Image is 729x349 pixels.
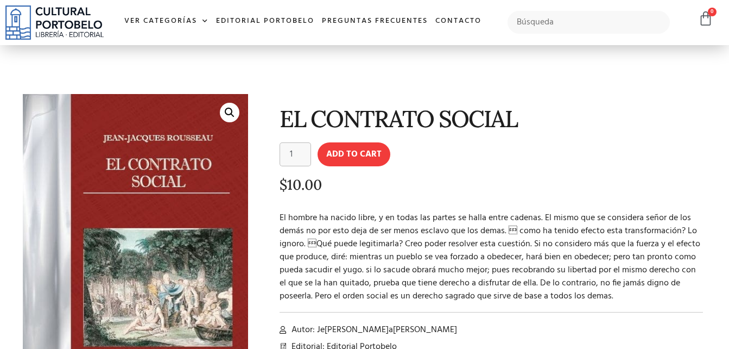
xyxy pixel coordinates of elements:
a: Preguntas frecuentes [318,10,432,33]
span: 0 [708,8,717,16]
span: Autor: Je[PERSON_NAME]a[PERSON_NAME] [289,323,457,336]
bdi: 10.00 [280,176,322,194]
span: $ [280,176,287,194]
a: Contacto [432,10,485,33]
button: Add to cart [318,142,390,166]
input: Búsqueda [508,11,670,34]
input: Product quantity [280,142,311,166]
h1: EL CONTRATO SOCIAL [280,106,703,132]
a: Ver Categorías [121,10,212,33]
a: 🔍 [220,103,239,122]
a: 0 [698,11,713,27]
p: El hombre ha nacido libre, y en todas las partes se halla entre cadenas. El mismo que se consider... [280,211,703,303]
a: Editorial Portobelo [212,10,318,33]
